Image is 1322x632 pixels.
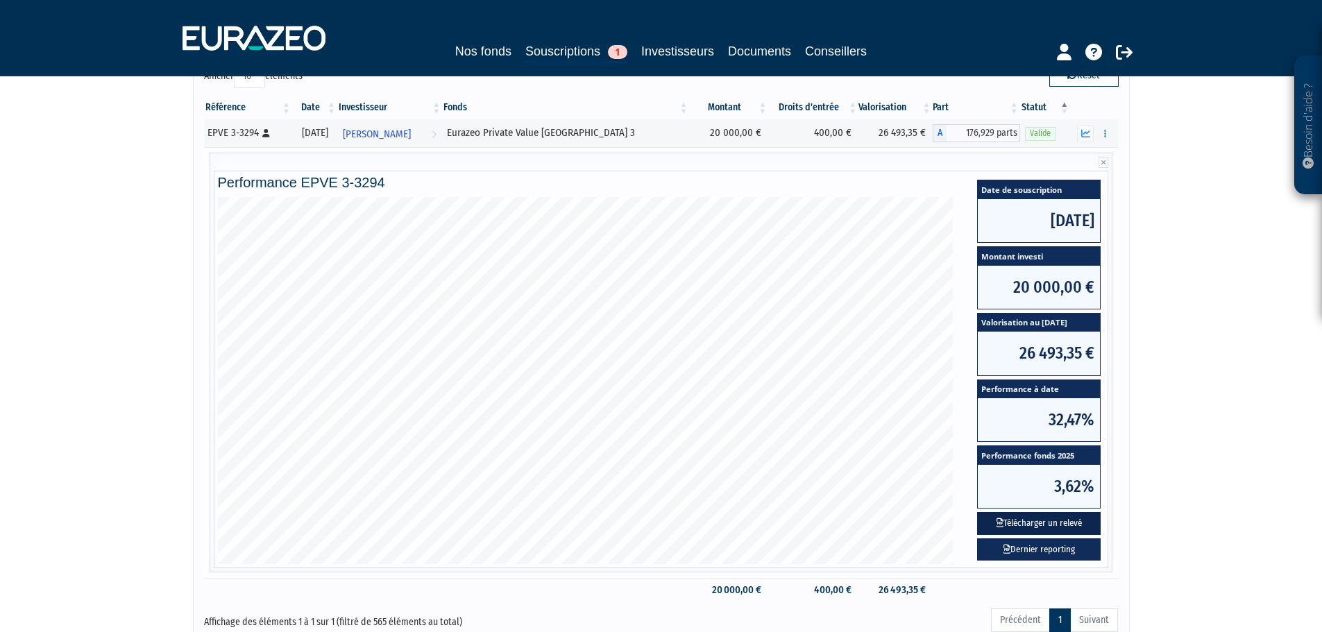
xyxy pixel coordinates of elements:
a: Investisseurs [641,42,714,61]
th: Référence : activer pour trier la colonne par ordre croissant [204,96,293,119]
i: [Français] Personne physique [262,129,270,137]
i: Voir l'investisseur [432,121,437,147]
span: 1 [608,45,627,59]
div: A - Eurazeo Private Value Europe 3 [933,124,1020,142]
a: 1 [1049,608,1071,632]
span: 176,929 parts [947,124,1020,142]
th: Montant: activer pour trier la colonne par ordre croissant [690,96,769,119]
a: Nos fonds [455,42,511,61]
div: EPVE 3-3294 [207,126,288,140]
th: Valorisation: activer pour trier la colonne par ordre croissant [858,96,932,119]
th: Fonds: activer pour trier la colonne par ordre croissant [442,96,689,119]
span: 32,47% [978,398,1100,441]
td: 26 493,35 € [858,119,932,147]
button: Télécharger un relevé [977,512,1101,535]
td: 20 000,00 € [690,578,769,602]
th: Date: activer pour trier la colonne par ordre croissant [292,96,337,119]
td: 400,00 € [768,119,858,147]
span: Performance à date [978,380,1100,399]
span: Valorisation au [DATE] [978,314,1100,332]
a: Souscriptions1 [525,42,627,63]
label: Afficher éléments [204,65,303,88]
th: Droits d'entrée: activer pour trier la colonne par ordre croissant [768,96,858,119]
span: 20 000,00 € [978,266,1100,309]
h4: Performance EPVE 3-3294 [218,175,1105,190]
div: [DATE] [297,126,332,140]
span: Valide [1025,127,1056,140]
a: [PERSON_NAME] [337,119,442,147]
span: [DATE] [978,199,1100,242]
span: Montant investi [978,247,1100,266]
span: A [933,124,947,142]
select: Afficheréléments [234,65,265,88]
p: Besoin d'aide ? [1300,63,1316,188]
img: 1732889491-logotype_eurazeo_blanc_rvb.png [183,26,325,51]
th: Part: activer pour trier la colonne par ordre croissant [933,96,1020,119]
th: Statut : activer pour trier la colonne par ordre d&eacute;croissant [1020,96,1071,119]
span: [PERSON_NAME] [343,121,411,147]
td: 20 000,00 € [690,119,769,147]
span: Performance fonds 2025 [978,446,1100,465]
a: Conseillers [805,42,867,61]
span: 3,62% [978,465,1100,508]
td: 400,00 € [768,578,858,602]
td: 26 493,35 € [858,578,932,602]
div: Affichage des éléments 1 à 1 sur 1 (filtré de 565 éléments au total) [204,607,573,629]
a: Dernier reporting [977,538,1101,561]
a: Documents [728,42,791,61]
div: Eurazeo Private Value [GEOGRAPHIC_DATA] 3 [447,126,684,140]
span: 26 493,35 € [978,332,1100,375]
span: Date de souscription [978,180,1100,199]
th: Investisseur: activer pour trier la colonne par ordre croissant [337,96,442,119]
